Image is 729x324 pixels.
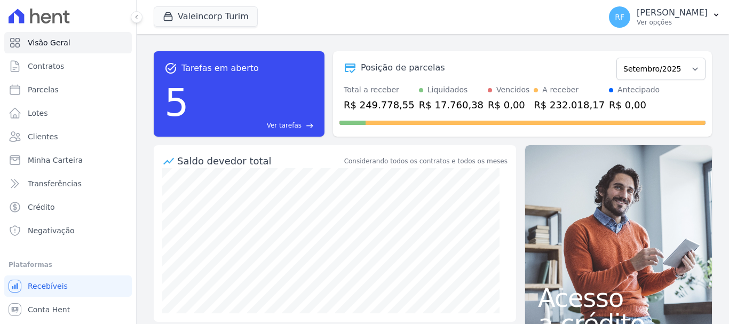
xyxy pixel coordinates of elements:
a: Conta Hent [4,299,132,320]
div: Plataformas [9,258,128,271]
a: Parcelas [4,79,132,100]
a: Crédito [4,196,132,218]
div: R$ 0,00 [609,98,660,112]
div: Vencidos [496,84,529,96]
div: Total a receber [344,84,415,96]
a: Recebíveis [4,275,132,297]
a: Minha Carteira [4,149,132,171]
span: Lotes [28,108,48,118]
span: Negativação [28,225,75,236]
span: Ver tarefas [267,121,302,130]
span: Contratos [28,61,64,72]
div: Saldo devedor total [177,154,342,168]
div: A receber [542,84,579,96]
a: Contratos [4,56,132,77]
div: Posição de parcelas [361,61,445,74]
a: Transferências [4,173,132,194]
span: Parcelas [28,84,59,95]
span: task_alt [164,62,177,75]
p: [PERSON_NAME] [637,7,708,18]
span: Conta Hent [28,304,70,315]
span: Acesso [538,285,699,311]
span: RF [615,13,624,21]
a: Visão Geral [4,32,132,53]
div: Antecipado [617,84,660,96]
div: Liquidados [427,84,468,96]
div: Considerando todos os contratos e todos os meses [344,156,508,166]
div: R$ 249.778,55 [344,98,415,112]
a: Lotes [4,102,132,124]
a: Negativação [4,220,132,241]
div: 5 [164,75,189,130]
a: Ver tarefas east [193,121,314,130]
button: Valeincorp Turim [154,6,258,27]
span: Transferências [28,178,82,189]
button: RF [PERSON_NAME] Ver opções [600,2,729,32]
a: Clientes [4,126,132,147]
span: Recebíveis [28,281,68,291]
span: Clientes [28,131,58,142]
div: R$ 17.760,38 [419,98,484,112]
span: Visão Geral [28,37,70,48]
span: Tarefas em aberto [181,62,259,75]
span: east [306,122,314,130]
div: R$ 0,00 [488,98,529,112]
p: Ver opções [637,18,708,27]
div: R$ 232.018,17 [534,98,605,112]
span: Minha Carteira [28,155,83,165]
span: Crédito [28,202,55,212]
